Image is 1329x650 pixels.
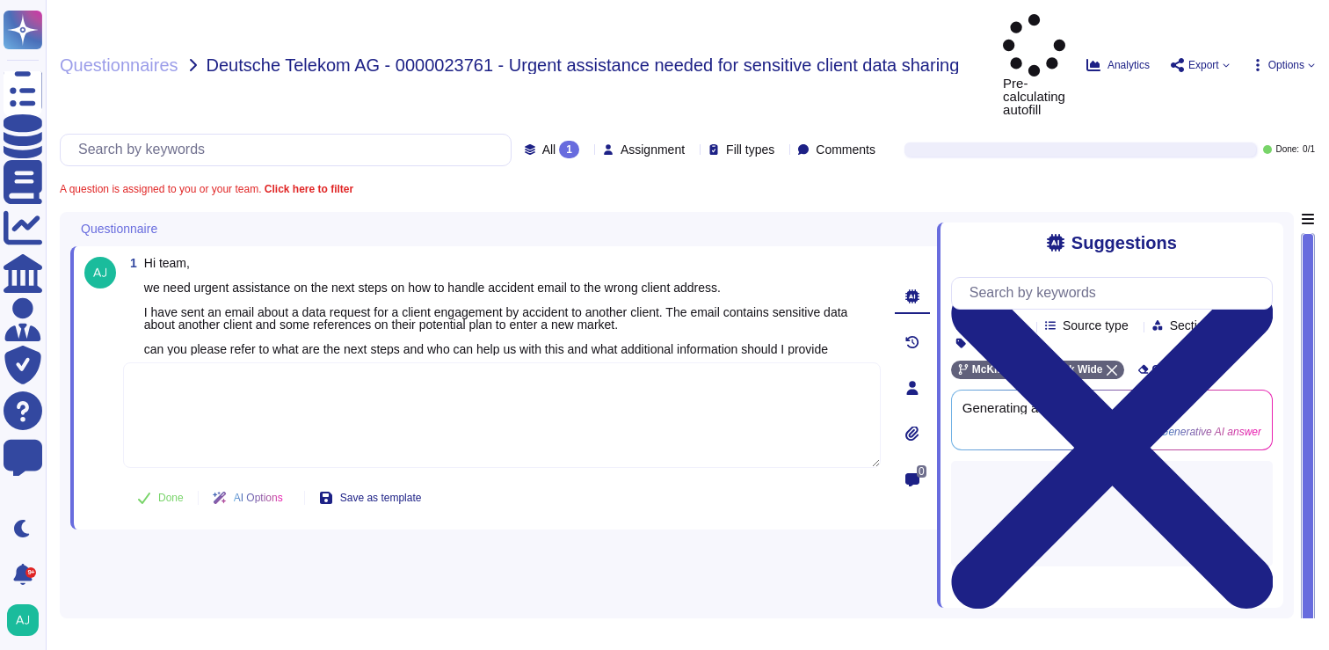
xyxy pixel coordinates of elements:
input: Search by keywords [961,278,1272,309]
span: Questionnaire [81,223,157,235]
span: Hi team, we need urgent assistance on the next steps on how to handle accident email to the wrong... [144,256,848,356]
img: user [84,257,116,288]
span: Done: [1275,145,1299,154]
span: 0 [917,465,926,478]
span: Assignment [621,143,685,156]
input: Search by keywords [69,135,511,165]
span: Export [1188,60,1219,70]
span: All [542,143,556,156]
button: Done [123,480,198,515]
button: Save as template [305,480,436,515]
span: Analytics [1107,60,1150,70]
span: 0 / 1 [1303,145,1315,154]
span: Deutsche Telekom AG - 0000023761 - Urgent assistance needed for sensitive client data sharing [207,56,960,74]
span: Options [1268,60,1304,70]
span: Questionnaires [60,56,178,74]
span: AI Options [234,493,283,503]
span: A question is assigned to you or your team. [60,184,353,194]
div: 9+ [25,567,36,578]
span: Save as template [340,493,422,503]
img: user [7,604,39,636]
div: 1 [559,141,579,158]
span: Fill types [726,143,774,156]
button: Analytics [1086,58,1150,72]
span: Done [158,493,184,503]
button: user [4,601,51,639]
span: Comments [816,143,875,156]
span: Pre-calculating autofill [1003,14,1065,116]
b: Click here to filter [261,183,353,195]
span: 1 [123,257,137,269]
